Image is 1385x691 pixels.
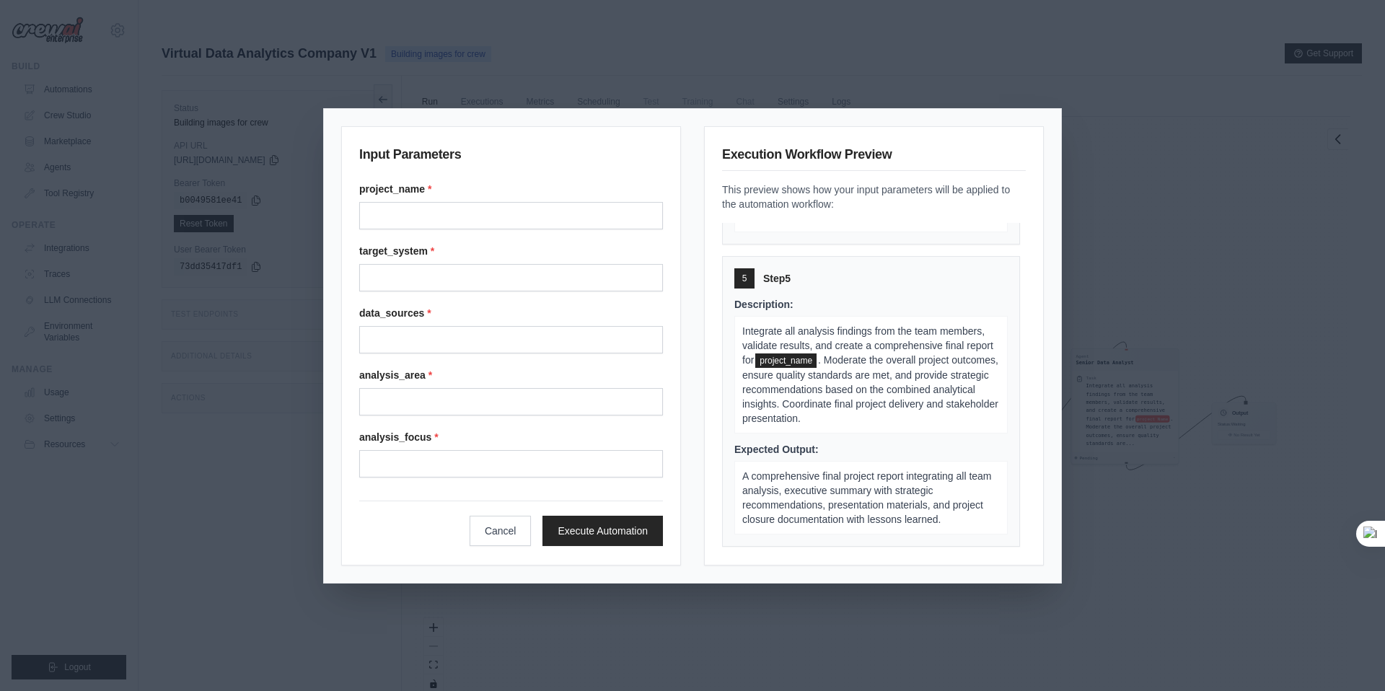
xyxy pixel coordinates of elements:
[359,144,663,170] h3: Input Parameters
[755,353,817,368] span: project_name
[734,444,819,455] span: Expected Output:
[722,144,1026,171] h3: Execution Workflow Preview
[1313,622,1385,691] iframe: Chat Widget
[359,430,663,444] label: analysis_focus
[359,368,663,382] label: analysis_area
[470,516,532,546] button: Cancel
[542,516,663,546] button: Execute Automation
[359,182,663,196] label: project_name
[359,244,663,258] label: target_system
[742,273,747,284] span: 5
[742,325,993,366] span: Integrate all analysis findings from the team members, validate results, and create a comprehensi...
[742,470,992,525] span: A comprehensive final project report integrating all team analysis, executive summary with strate...
[734,299,793,310] span: Description:
[359,306,663,320] label: data_sources
[763,271,791,286] span: Step 5
[722,182,1026,211] p: This preview shows how your input parameters will be applied to the automation workflow:
[742,354,998,424] span: . Moderate the overall project outcomes, ensure quality standards are met, and provide strategic ...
